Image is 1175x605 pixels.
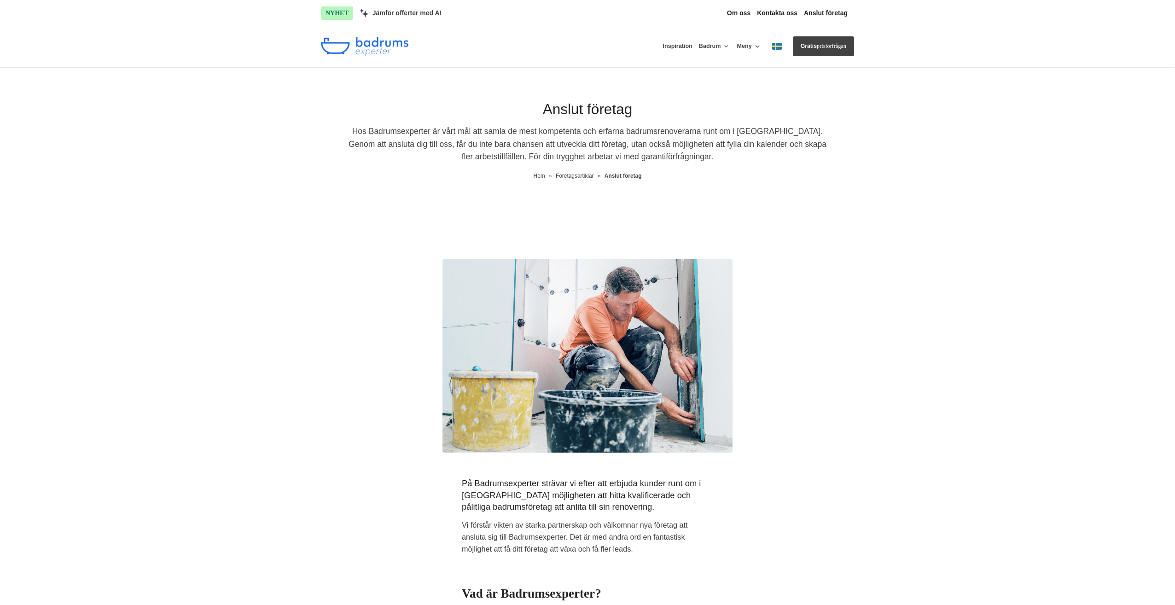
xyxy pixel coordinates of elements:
[343,125,832,167] p: Hos Badrumsexperter är vårt mål att samla de mest kompetenta och erfarna badrumsrenoverarna runt ...
[556,173,595,179] a: Företagsartiklar
[343,99,832,126] h1: Anslut företag
[793,36,854,56] a: Gratisprisförfrågan
[804,9,848,17] a: Anslut företag
[663,36,692,57] a: Inspiration
[442,259,733,453] img: Anslut till Badrumsexperter
[360,9,442,17] a: Jämför offerter med AI
[372,9,442,17] span: Jämför offerter med AI
[598,172,601,180] span: »
[556,173,594,179] span: Företagsartiklar
[605,173,642,179] a: Anslut företag
[462,587,601,600] strong: Vad är Badrumsexperter?
[462,519,713,555] p: Vi förstår vikten av starka partnerskap och välkomnar nya företag att ansluta sig till Badrumsexp...
[737,36,761,57] button: Meny
[549,172,552,180] span: »
[534,173,545,179] a: Hem
[727,9,750,17] a: Om oss
[343,172,832,180] nav: Breadcrumb
[321,37,408,56] img: Badrumsexperter.se logotyp
[462,477,713,516] h4: På Badrumsexperter strävar vi efter att erbjuda kunder runt om i [GEOGRAPHIC_DATA] möjligheten at...
[699,36,731,57] button: Badrum
[321,6,353,20] span: NYHET
[757,9,797,17] a: Kontakta oss
[801,43,817,49] span: Gratis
